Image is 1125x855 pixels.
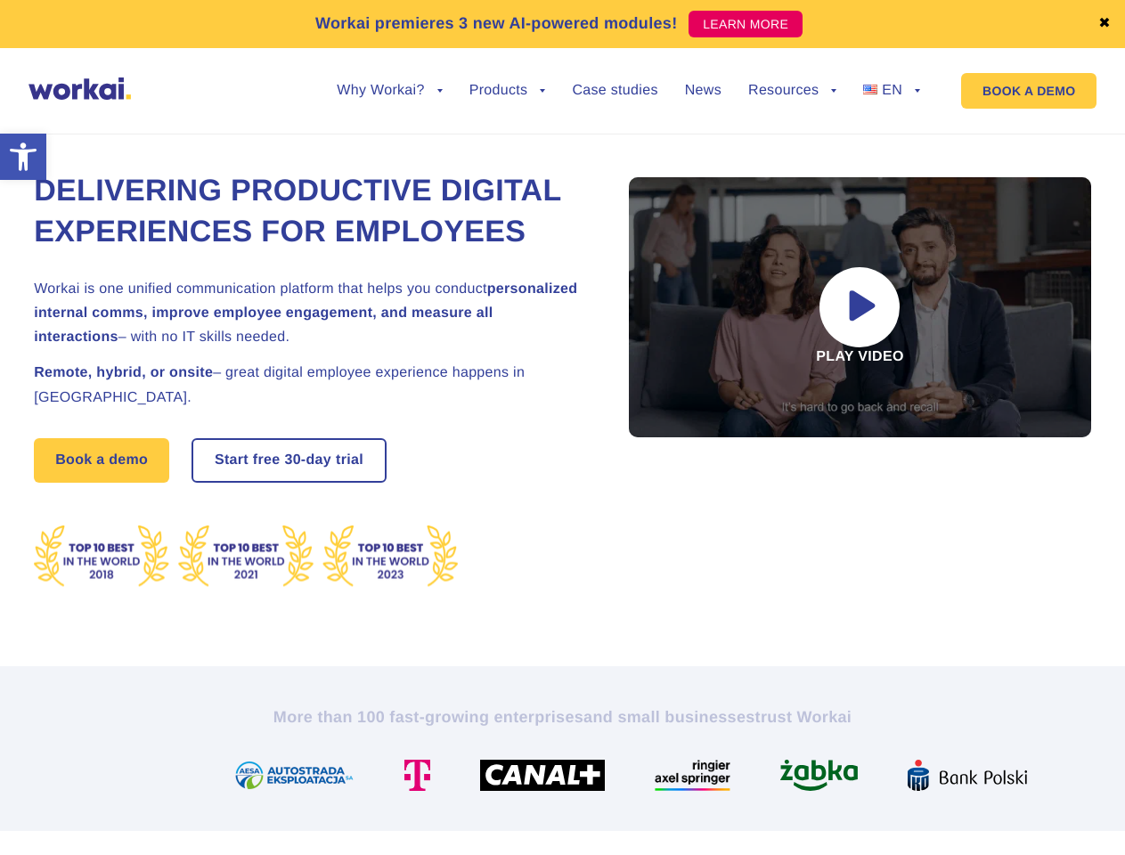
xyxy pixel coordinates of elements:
[629,177,1091,437] div: Play video
[34,171,586,253] h1: Delivering Productive Digital Experiences for Employees
[961,73,1096,109] a: BOOK A DEMO
[284,453,331,468] i: 30-day
[337,84,442,98] a: Why Workai?
[685,84,721,98] a: News
[315,12,678,36] p: Workai premieres 3 new AI-powered modules!
[193,440,385,481] a: Start free30-daytrial
[34,281,577,345] strong: personalized internal comms, improve employee engagement, and measure all interactions
[572,84,657,98] a: Case studies
[1098,17,1111,31] a: ✖
[34,361,586,409] h2: – great digital employee experience happens in [GEOGRAPHIC_DATA].
[882,83,902,98] span: EN
[748,84,836,98] a: Resources
[583,708,754,726] i: and small businesses
[34,277,586,350] h2: Workai is one unified communication platform that helps you conduct – with no IT skills needed.
[689,11,803,37] a: LEARN MORE
[69,706,1057,728] h2: More than 100 fast-growing enterprises trust Workai
[469,84,546,98] a: Products
[34,438,169,483] a: Book a demo
[34,365,213,380] strong: Remote, hybrid, or onsite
